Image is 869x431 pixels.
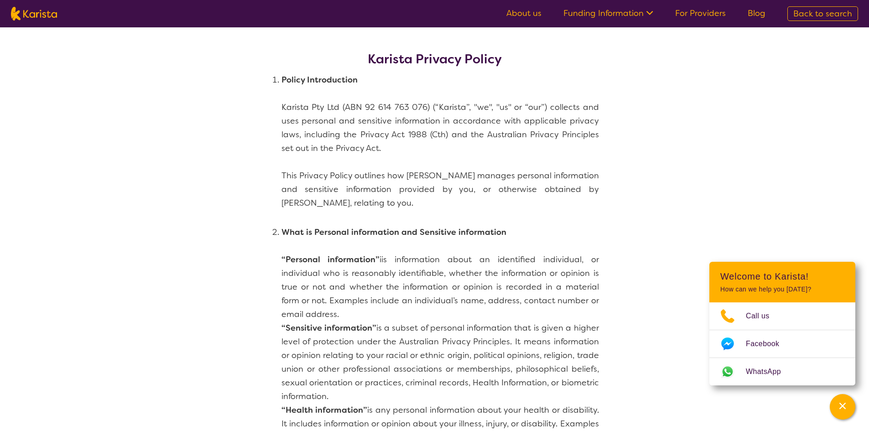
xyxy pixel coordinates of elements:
[563,8,653,19] a: Funding Information
[281,321,599,403] p: is a subset of personal information that is given a higher level of protection under the Australi...
[281,169,599,210] p: This Privacy Policy outlines how [PERSON_NAME] manages personal information and sensitive informa...
[281,405,368,415] b: “Health information”
[748,8,765,19] a: Blog
[746,337,790,351] span: Facebook
[793,8,852,19] span: Back to search
[281,322,376,333] b: “Sensitive information”
[830,394,855,420] button: Channel Menu
[720,286,844,293] p: How can we help you [DATE]?
[281,74,358,85] b: Policy Introduction
[709,262,855,385] div: Channel Menu
[746,365,792,379] span: WhatsApp
[281,227,506,238] b: What is Personal information and Sensitive information
[787,6,858,21] a: Back to search
[746,309,781,323] span: Call us
[281,100,599,155] p: Karista Pty Ltd (ABN 92 614 763 076) (“Karista”, "we", "us" or “our”) collects and uses personal ...
[11,7,57,21] img: Karista logo
[281,254,380,265] b: “Personal information”
[709,358,855,385] a: Web link opens in a new tab.
[720,271,844,282] h2: Welcome to Karista!
[709,302,855,385] ul: Choose channel
[368,51,502,68] h2: Karista Privacy Policy
[281,253,599,321] p: iis information about an identified individual, or individual who is reasonably identifiable, whe...
[506,8,541,19] a: About us
[675,8,726,19] a: For Providers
